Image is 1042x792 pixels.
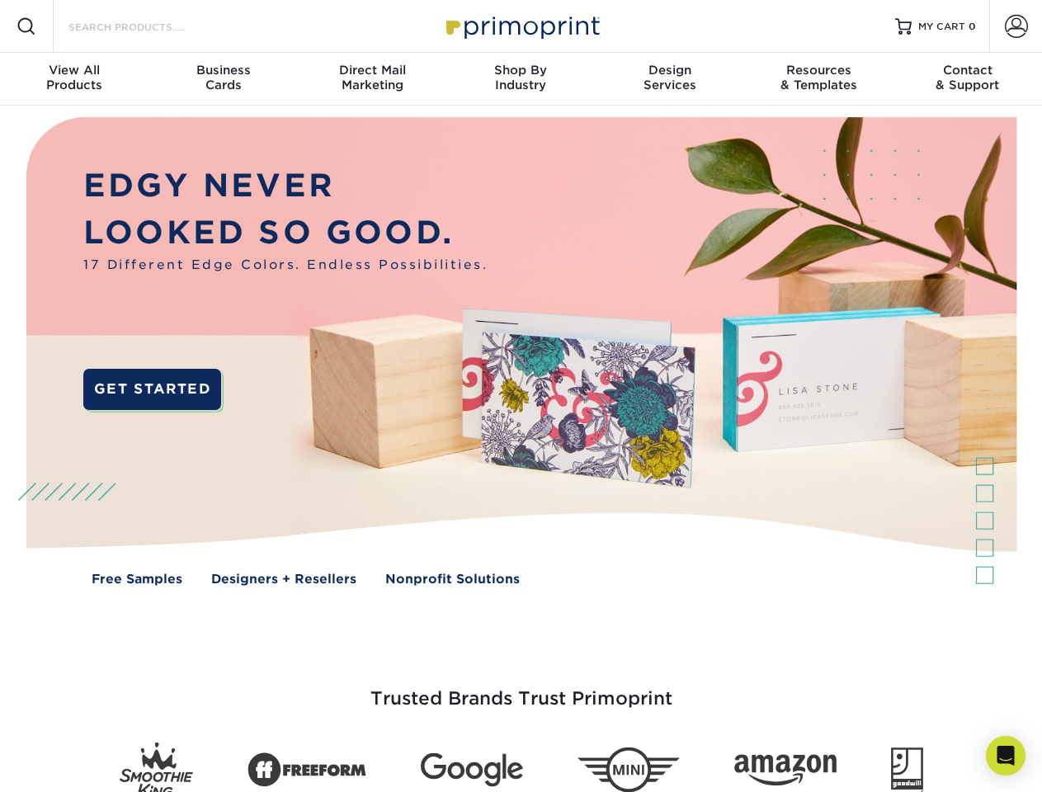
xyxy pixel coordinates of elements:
div: Open Intercom Messenger [986,736,1025,775]
a: BusinessCards [149,53,297,106]
img: Google [421,753,523,787]
a: GET STARTED [83,369,221,410]
span: Shop By [446,63,595,78]
a: Direct MailMarketing [298,53,446,106]
div: & Templates [744,63,893,92]
span: Resources [744,63,893,78]
img: Goodwill [891,747,923,792]
a: Free Samples [92,570,182,589]
a: Designers + Resellers [211,570,356,589]
span: Contact [893,63,1042,78]
span: Direct Mail [298,63,446,78]
div: Cards [149,63,297,92]
img: Primoprint [439,8,604,44]
span: Business [149,63,297,78]
a: Contact& Support [893,53,1042,106]
h3: Trusted Brands Trust Primoprint [39,648,1004,729]
p: EDGY NEVER [83,163,488,210]
div: Marketing [298,63,446,92]
div: Services [596,63,744,92]
span: 0 [969,21,976,32]
span: MY CART [918,20,965,34]
a: Nonprofit Solutions [385,570,520,589]
img: Amazon [734,755,837,786]
div: & Support [893,63,1042,92]
a: Resources& Templates [744,53,893,106]
a: Shop ByIndustry [446,53,595,106]
div: Industry [446,63,595,92]
span: 17 Different Edge Colors. Endless Possibilities. [83,256,488,275]
a: DesignServices [596,53,744,106]
span: Design [596,63,744,78]
p: LOOKED SO GOOD. [83,210,488,257]
input: SEARCH PRODUCTS..... [67,16,228,36]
